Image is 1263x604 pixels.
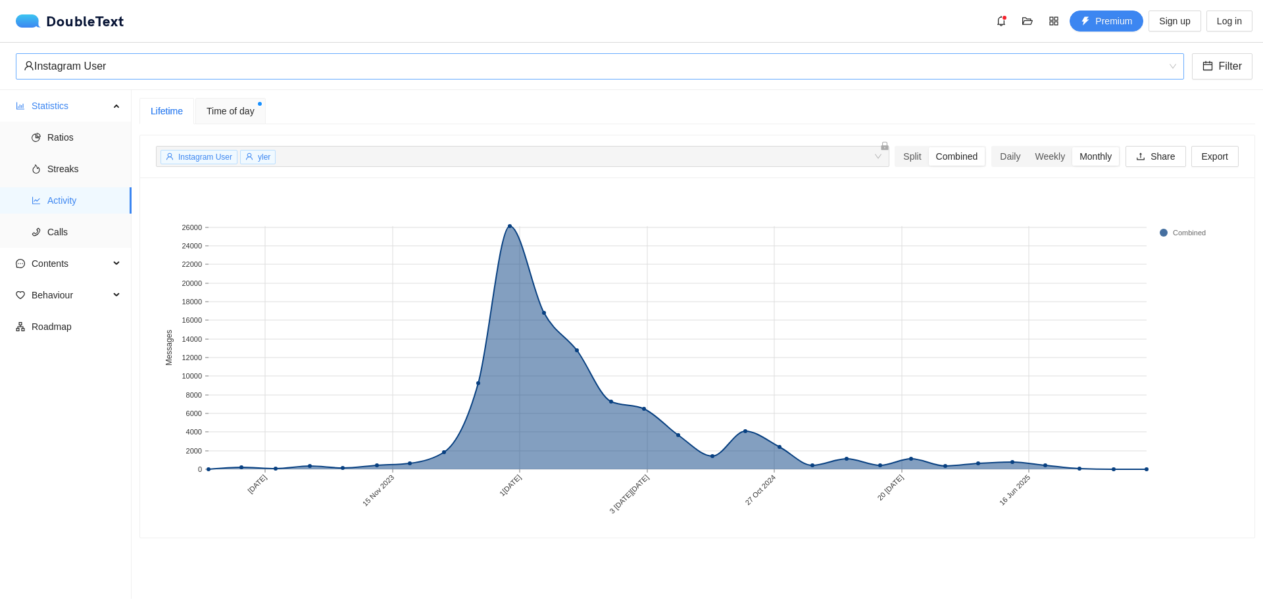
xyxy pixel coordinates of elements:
span: user [245,152,253,160]
span: Time of day [207,104,255,118]
text: 16000 [182,316,202,324]
span: Ratios [47,124,121,151]
span: bell [991,16,1011,26]
text: 18000 [182,298,202,306]
text: 12000 [182,354,202,361]
div: Weekly [1028,147,1072,166]
button: Log in [1206,11,1252,32]
span: Export [1202,149,1228,164]
span: apartment [16,322,25,331]
text: 10000 [182,372,202,380]
span: fire [32,164,41,174]
text: Messages [164,330,174,366]
span: Filter [1218,58,1242,74]
span: Instagram User [178,152,232,162]
button: Export [1191,146,1239,167]
span: Activity [47,187,121,214]
text: 20000 [182,279,202,287]
span: Share [1151,149,1175,164]
div: Split [896,147,928,166]
button: appstore [1043,11,1064,32]
div: Daily [993,147,1028,166]
button: calendarFilter [1192,53,1252,80]
span: Behaviour [32,282,109,308]
div: Instagram User [24,54,1164,79]
text: 8000 [186,391,202,399]
span: Statistics [32,93,109,119]
span: Calls [47,219,121,245]
span: Instagram User [24,54,1176,79]
div: DoubleText [16,14,124,28]
span: heart [16,290,25,300]
button: Sign up [1149,11,1201,32]
img: logo [16,14,46,28]
span: pie-chart [32,133,41,142]
text: 26000 [182,223,202,231]
button: thunderboltPremium [1070,11,1143,32]
span: lock [880,141,889,151]
text: 2000 [186,447,202,455]
a: logoDoubleText [16,14,124,28]
text: 14000 [182,335,202,343]
span: line-chart [32,196,41,205]
span: Streaks [47,156,121,182]
div: Combined [929,147,985,166]
text: 0 [198,465,202,473]
text: 4000 [186,428,202,436]
div: Lifetime [151,104,183,118]
text: 1[DATE] [498,473,522,498]
span: message [16,259,25,268]
span: Sign up [1159,14,1190,28]
span: user [166,152,174,160]
div: Monthly [1072,147,1119,166]
text: 24000 [182,242,202,250]
span: Roadmap [32,314,121,340]
text: 3 [DATE][DATE] [608,473,650,515]
span: phone [32,227,41,237]
span: folder-open [1018,16,1037,26]
span: thunderbolt [1081,16,1090,27]
text: [DATE] [246,473,268,495]
span: user [24,60,34,71]
text: 6000 [186,409,202,417]
span: Contents [32,250,109,277]
button: bell [991,11,1012,32]
text: 15 Nov 2023 [361,473,396,508]
span: Premium [1095,14,1132,28]
text: 27 Oct 2024 [743,473,777,507]
button: folder-open [1017,11,1038,32]
span: yler [258,152,270,162]
span: appstore [1044,16,1064,26]
text: 20 [DATE] [876,473,904,502]
span: Log in [1217,14,1242,28]
text: 16 Jun 2025 [998,473,1031,507]
text: 22000 [182,260,202,268]
button: uploadShare [1126,146,1185,167]
span: upload [1136,152,1145,162]
span: calendar [1202,60,1213,73]
span: bar-chart [16,101,25,110]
